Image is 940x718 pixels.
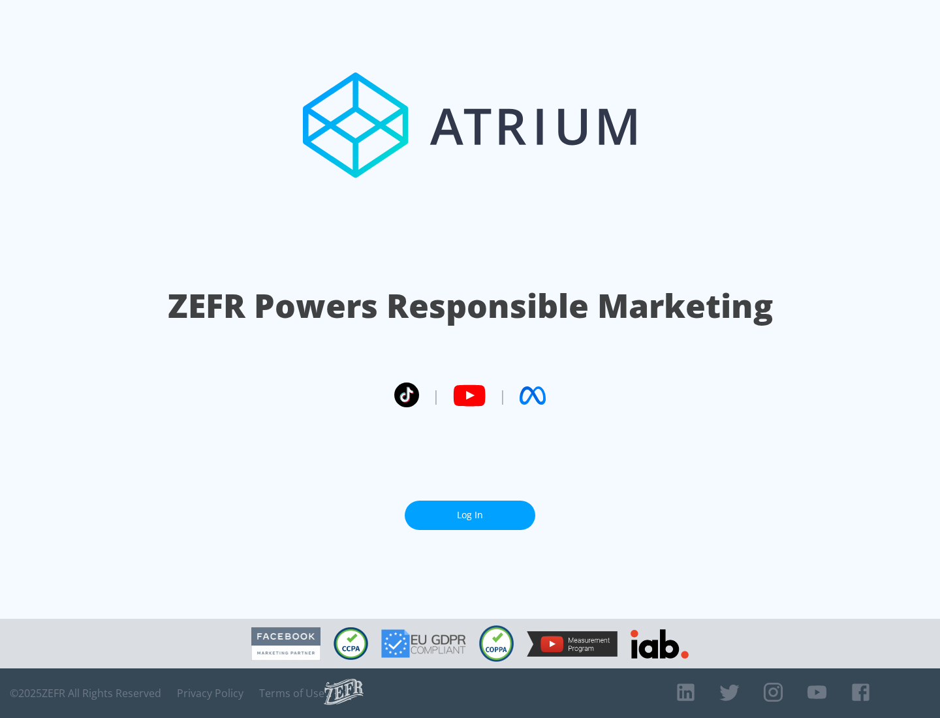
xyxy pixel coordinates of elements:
a: Privacy Policy [177,687,243,700]
img: Facebook Marketing Partner [251,627,321,661]
a: Log In [405,501,535,530]
span: | [499,386,507,405]
img: YouTube Measurement Program [527,631,618,657]
img: IAB [631,629,689,659]
img: CCPA Compliant [334,627,368,660]
span: | [432,386,440,405]
img: COPPA Compliant [479,625,514,662]
span: © 2025 ZEFR All Rights Reserved [10,687,161,700]
img: GDPR Compliant [381,629,466,658]
a: Terms of Use [259,687,324,700]
h1: ZEFR Powers Responsible Marketing [168,283,773,328]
